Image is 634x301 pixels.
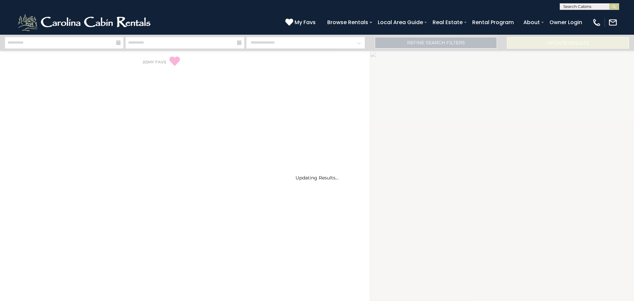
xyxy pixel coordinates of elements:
span: My Favs [295,18,316,26]
img: White-1-2.png [17,13,154,32]
a: About [520,17,543,28]
img: mail-regular-white.png [608,18,617,27]
img: phone-regular-white.png [592,18,601,27]
a: Real Estate [429,17,466,28]
a: My Favs [285,18,317,27]
a: Rental Program [469,17,517,28]
a: Owner Login [546,17,585,28]
a: Local Area Guide [374,17,426,28]
a: Browse Rentals [324,17,371,28]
